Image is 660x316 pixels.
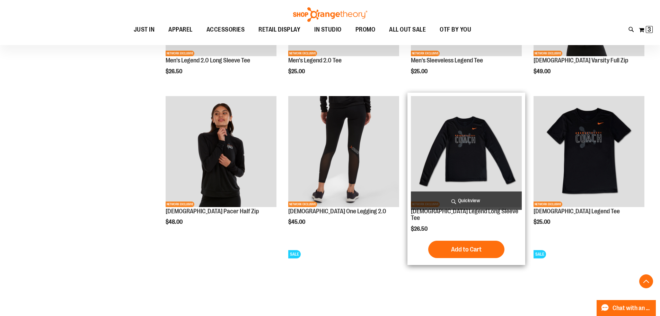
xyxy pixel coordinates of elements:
button: Add to Cart [428,241,504,258]
span: $26.50 [411,226,429,232]
span: NETWORK EXCLUSIVE [288,202,317,207]
img: OTF Ladies Coach FA23 Pacer Half Zip - Black primary image [166,96,276,207]
div: product [285,93,403,243]
a: [DEMOGRAPHIC_DATA] Varsity Full Zip [534,57,628,64]
span: $48.00 [166,219,184,225]
span: $25.00 [288,68,306,75]
a: Men's Sleeveless Legend Tee [411,57,483,64]
span: 3 [648,26,651,33]
span: PROMO [355,22,376,37]
span: JUST IN [134,22,155,37]
a: [DEMOGRAPHIC_DATA] Legend Tee [534,208,620,215]
span: NETWORK EXCLUSIVE [534,51,562,56]
span: NETWORK EXCLUSIVE [166,202,194,207]
a: OTF Ladies Coach FA23 Legend SS Tee - Black primary imageNETWORK EXCLUSIVE [534,96,644,208]
span: IN STUDIO [314,22,342,37]
span: Add to Cart [451,246,482,253]
a: Quickview [411,191,522,210]
span: OTF BY YOU [440,22,471,37]
a: Men's Legend 2.0 Tee [288,57,342,64]
span: ACCESSORIES [206,22,245,37]
span: SALE [534,250,546,258]
button: Chat with an Expert [597,300,656,316]
div: product [530,93,648,243]
span: $25.00 [534,219,551,225]
span: $25.00 [411,68,429,75]
span: NETWORK EXCLUSIVE [166,51,194,56]
a: [DEMOGRAPHIC_DATA] Legend Long Sleeve Tee [411,208,518,222]
span: Chat with an Expert [613,305,652,311]
a: OTF Ladies Coach FA23 Pacer Half Zip - Black primary imageNETWORK EXCLUSIVE [166,96,276,208]
span: $26.50 [166,68,183,75]
span: RETAIL DISPLAY [258,22,300,37]
a: OTF Ladies Coach FA23 One Legging 2.0 - Black primary imageNETWORK EXCLUSIVE [288,96,399,208]
a: OTF Ladies Coach FA23 Legend LS Tee - Black primary imageNETWORK EXCLUSIVE [411,96,522,208]
a: Men's Legend 2.0 Long Sleeve Tee [166,57,250,64]
a: [DEMOGRAPHIC_DATA] Pacer Half Zip [166,208,259,215]
div: product [162,93,280,243]
img: OTF Ladies Coach FA23 One Legging 2.0 - Black primary image [288,96,399,207]
span: APPAREL [168,22,193,37]
span: $49.00 [534,68,552,75]
div: product [407,93,525,265]
span: NETWORK EXCLUSIVE [534,202,562,207]
span: NETWORK EXCLUSIVE [411,51,440,56]
span: SALE [288,250,301,258]
span: $45.00 [288,219,306,225]
img: Shop Orangetheory [292,7,368,22]
button: Back To Top [639,274,653,288]
img: OTF Ladies Coach FA23 Legend SS Tee - Black primary image [534,96,644,207]
span: ALL OUT SALE [389,22,426,37]
a: [DEMOGRAPHIC_DATA] One Legging 2.0 [288,208,386,215]
img: OTF Ladies Coach FA23 Legend LS Tee - Black primary image [411,96,522,207]
span: NETWORK EXCLUSIVE [288,51,317,56]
